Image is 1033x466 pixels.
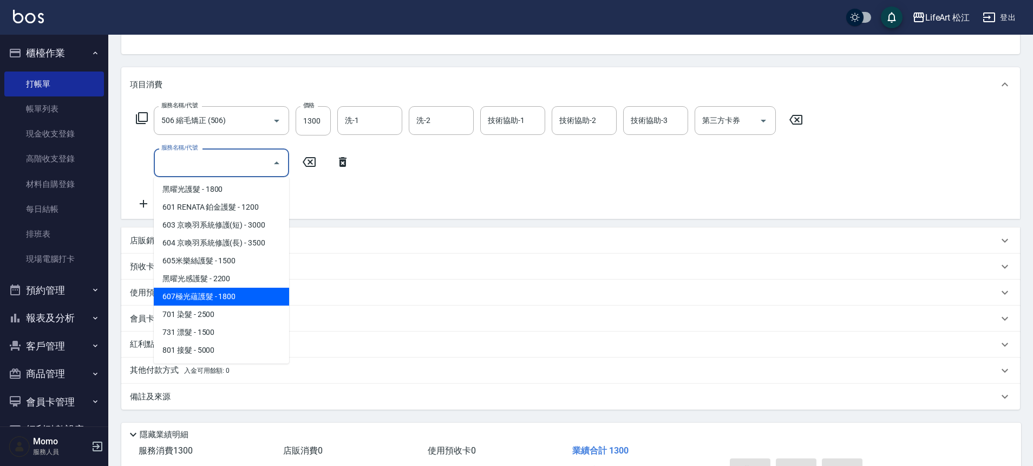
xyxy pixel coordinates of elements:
label: 價格 [303,101,315,109]
div: 使用預收卡 [121,280,1020,306]
button: 登出 [978,8,1020,28]
span: 607極光蘊護髮 - 1800 [154,288,289,306]
a: 高階收支登錄 [4,146,104,171]
a: 現金收支登錄 [4,121,104,146]
button: 報表及分析 [4,304,104,332]
p: 紅利點數 [130,339,194,351]
p: 會員卡銷售 [130,313,171,325]
span: 服務消費 1300 [139,445,193,456]
div: 項目消費 [121,67,1020,102]
span: 601 RENATA 鉑金護髮 - 1200 [154,198,289,216]
button: 預約管理 [4,276,104,305]
div: 備註及來源 [121,384,1020,410]
img: Logo [13,10,44,23]
label: 服務名稱/代號 [161,144,198,152]
span: 603 京喚羽系統修護(短) - 3000 [154,216,289,234]
p: 其他付款方式 [130,365,230,377]
button: save [881,7,903,28]
p: 項目消費 [130,79,162,90]
button: 會員卡管理 [4,388,104,416]
div: 預收卡販賣 [121,254,1020,280]
button: Open [755,112,772,130]
span: 605米樂絲護髮 - 1500 [154,252,289,270]
span: 701 染髮 - 2500 [154,306,289,323]
span: 入金可用餘額: 0 [184,367,230,374]
button: LifeArt 松江 [908,7,975,29]
p: 店販銷售 [130,235,162,247]
a: 材料自購登錄 [4,172,104,197]
p: 服務人員 [33,447,88,457]
span: 黑曜光感護髮 - 2200 [154,270,289,288]
a: 排班表 [4,222,104,247]
a: 現場電腦打卡 [4,247,104,271]
span: 黑曜光護髮 - 1800 [154,180,289,198]
div: 會員卡銷售 [121,306,1020,332]
p: 使用預收卡 [130,287,171,299]
span: 604 京喚羽系統修護(長) - 3500 [154,234,289,252]
div: 其他付款方式入金可用餘額: 0 [121,358,1020,384]
p: 預收卡販賣 [130,261,171,273]
a: 每日結帳 [4,197,104,222]
button: Open [268,112,285,130]
button: 櫃檯作業 [4,39,104,67]
a: 帳單列表 [4,96,104,121]
h5: Momo [33,436,88,447]
div: 紅利點數剩餘點數: 0 [121,332,1020,358]
button: 客戶管理 [4,332,104,360]
label: 服務名稱/代號 [161,101,198,109]
img: Person [9,436,30,457]
span: 801 接髮 - 5000 [154,341,289,359]
div: 店販銷售 [121,228,1020,254]
div: LifeArt 松江 [925,11,970,24]
span: 店販消費 0 [283,445,323,456]
span: 使用預收卡 0 [428,445,476,456]
button: 紅利點數設定 [4,416,104,444]
button: 商品管理 [4,360,104,388]
span: 業績合計 1300 [572,445,629,456]
button: Close [268,154,285,172]
p: 備註及來源 [130,391,171,403]
span: 731 漂髮 - 1500 [154,323,289,341]
p: 隱藏業績明細 [140,429,188,441]
a: 打帳單 [4,72,104,96]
